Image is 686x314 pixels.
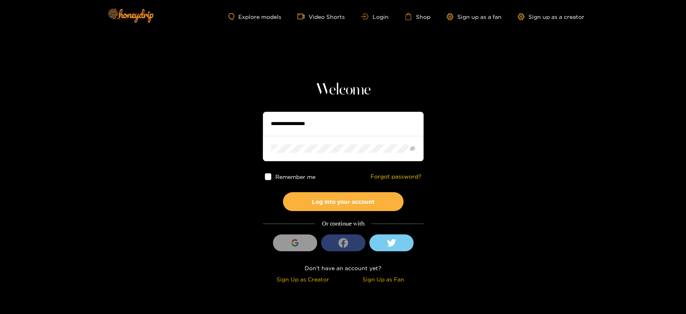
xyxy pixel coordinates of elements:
[297,13,309,20] span: video-camera
[283,192,403,211] button: Log into your account
[345,275,422,284] div: Sign Up as Fan
[371,173,422,180] a: Forgot password?
[228,13,281,20] a: Explore models
[275,174,315,180] span: Remember me
[361,14,388,20] a: Login
[297,13,345,20] a: Video Shorts
[410,146,415,151] span: eye-invisible
[263,219,424,228] div: Or continue with
[265,275,341,284] div: Sign Up as Creator
[263,80,424,100] h1: Welcome
[263,263,424,273] div: Don't have an account yet?
[446,13,502,20] a: Sign up as a fan
[405,13,430,20] a: Shop
[518,13,584,20] a: Sign up as a creator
